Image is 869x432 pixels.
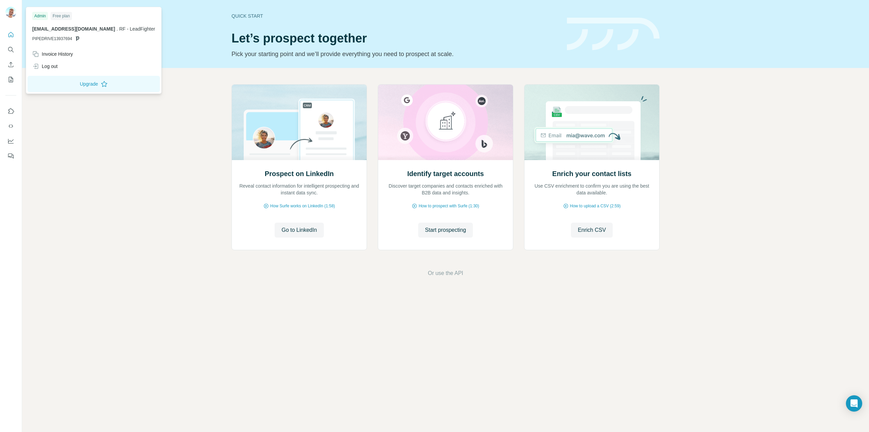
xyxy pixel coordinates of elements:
div: Quick start [232,13,559,19]
button: My lists [5,73,16,86]
h2: Identify target accounts [407,169,484,178]
button: Upgrade [27,76,160,92]
span: [EMAIL_ADDRESS][DOMAIN_NAME] [32,26,115,32]
span: . [116,26,118,32]
p: Pick your starting point and we’ll provide everything you need to prospect at scale. [232,49,559,59]
h2: Enrich your contact lists [552,169,631,178]
span: How to upload a CSV (2:59) [570,203,621,209]
img: Prospect on LinkedIn [232,85,367,160]
span: How to prospect with Surfe (1:30) [419,203,479,209]
button: Enrich CSV [5,58,16,71]
span: Start prospecting [425,226,466,234]
div: Free plan [51,12,72,20]
span: How Surfe works on LinkedIn (1:58) [270,203,335,209]
button: Use Surfe on LinkedIn [5,105,16,117]
p: Discover target companies and contacts enriched with B2B data and insights. [385,183,506,196]
button: Use Surfe API [5,120,16,132]
button: Start prospecting [418,223,473,238]
button: Quick start [5,29,16,41]
button: Search [5,44,16,56]
button: Or use the API [428,269,463,277]
div: Open Intercom Messenger [846,395,862,412]
h2: Prospect on LinkedIn [265,169,334,178]
img: Enrich your contact lists [524,85,660,160]
button: Enrich CSV [571,223,613,238]
p: Reveal contact information for intelligent prospecting and instant data sync. [239,183,360,196]
div: Invoice History [32,51,73,57]
h1: Let’s prospect together [232,32,559,45]
span: Enrich CSV [578,226,606,234]
div: Log out [32,63,58,70]
div: Admin [32,12,48,20]
img: Identify target accounts [378,85,513,160]
p: Use CSV enrichment to confirm you are using the best data available. [531,183,652,196]
span: RF - LeadFighter [119,26,155,32]
img: banner [567,18,660,51]
img: Avatar [5,7,16,18]
span: Go to LinkedIn [281,226,317,234]
span: PIPEDRIVE13937694 [32,36,72,42]
button: Dashboard [5,135,16,147]
button: Go to LinkedIn [275,223,323,238]
button: Feedback [5,150,16,162]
